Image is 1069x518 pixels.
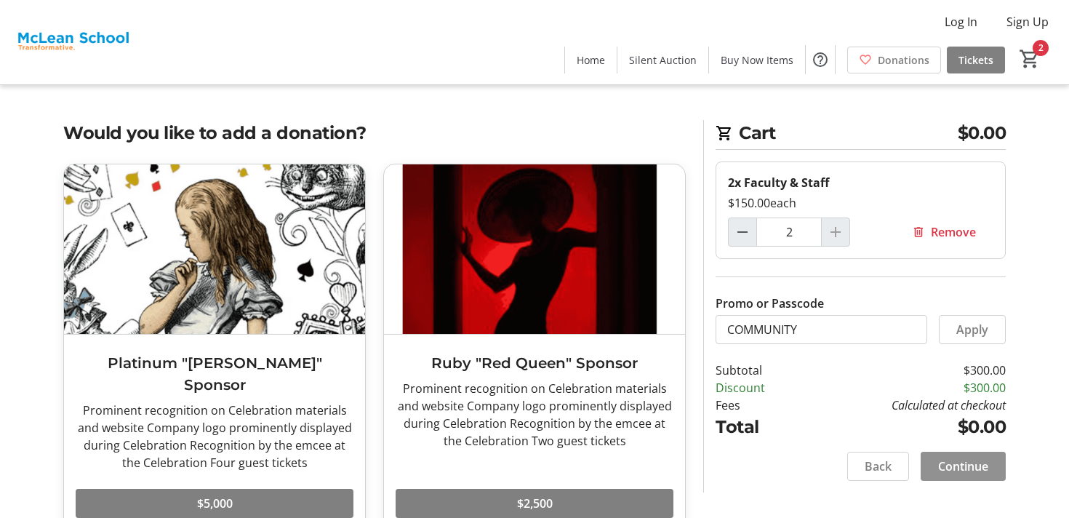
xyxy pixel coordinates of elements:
[931,223,976,241] span: Remove
[945,13,977,31] span: Log In
[995,10,1060,33] button: Sign Up
[396,489,673,518] button: $2,500
[958,120,1006,146] span: $0.00
[958,52,993,68] span: Tickets
[709,47,805,73] a: Buy Now Items
[197,495,233,512] span: $5,000
[76,489,353,518] button: $5,000
[721,52,793,68] span: Buy Now Items
[64,164,365,334] img: Platinum "Alice" Sponsor
[956,321,988,338] span: Apply
[577,52,605,68] span: Home
[728,174,993,191] div: 2x Faculty & Staff
[804,414,1006,440] td: $0.00
[629,52,697,68] span: Silent Auction
[878,52,929,68] span: Donations
[1006,13,1049,31] span: Sign Up
[384,164,685,334] img: Ruby "Red Queen" Sponsor
[847,47,941,73] a: Donations
[894,218,993,247] button: Remove
[921,452,1006,481] button: Continue
[565,47,617,73] a: Home
[947,47,1005,73] a: Tickets
[847,452,909,481] button: Back
[716,362,804,379] td: Subtotal
[396,352,673,374] h3: Ruby "Red Queen" Sponsor
[63,120,686,146] h2: Would you like to add a donation?
[804,362,1006,379] td: $300.00
[729,218,756,246] button: Decrement by one
[396,380,673,450] div: Prominent recognition on Celebration materials and website Company logo prominently displayed dur...
[76,402,353,471] div: Prominent recognition on Celebration materials and website Company logo prominently displayed dur...
[804,379,1006,397] td: $300.00
[617,47,708,73] a: Silent Auction
[933,10,989,33] button: Log In
[716,120,1006,150] h2: Cart
[517,495,553,512] span: $2,500
[716,414,804,440] td: Total
[806,45,835,74] button: Help
[804,397,1006,414] td: Calculated at checkout
[716,379,804,397] td: Discount
[716,397,804,414] td: Fees
[938,458,988,475] span: Continue
[1017,46,1043,72] button: Cart
[9,6,137,79] img: McLean School's Logo
[939,315,1006,344] button: Apply
[728,194,993,212] div: $150.00 each
[716,295,824,312] label: Promo or Passcode
[865,458,892,475] span: Back
[76,352,353,396] h3: Platinum "[PERSON_NAME]" Sponsor
[756,218,822,247] input: Faculty & Staff Quantity
[716,315,927,344] input: Enter promo or passcode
